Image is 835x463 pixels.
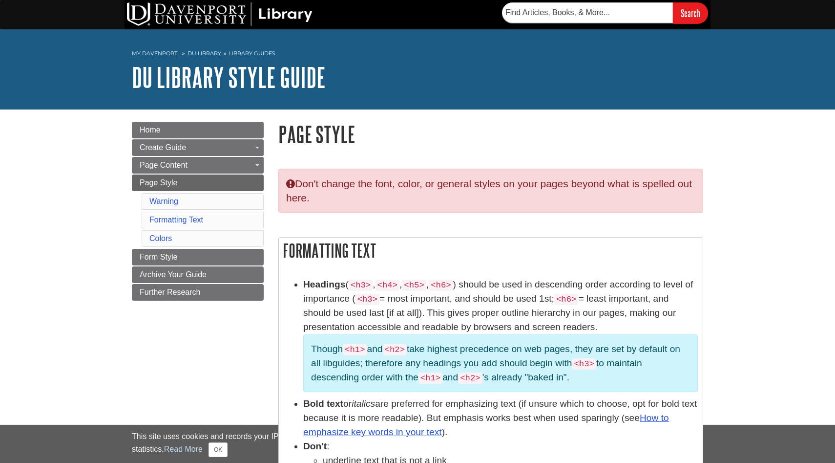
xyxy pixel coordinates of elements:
[149,234,172,243] a: Colors
[132,266,264,283] a: Archive Your Guide
[673,2,708,23] input: Search
[303,397,698,439] li: or are preferred for emphasizing text (if unsure which to choose, opt for bold text because it is...
[140,253,177,261] span: Form Style
[383,344,407,355] code: <h2>
[279,238,703,264] h2: Formatting Text
[278,122,703,147] h1: Page Style
[209,442,228,457] button: Close
[132,249,264,265] a: Form Style
[132,62,326,92] a: DU Library Style Guide
[402,280,426,291] code: <h5>
[140,270,207,279] span: Archive Your Guide
[132,122,264,138] a: Home
[303,398,343,409] span: Bold text
[355,294,379,305] code: <h3>
[376,280,399,291] code: <h4>
[149,216,203,224] a: Formatting Text
[303,441,327,451] strong: Don't
[303,278,698,392] li: ( , , , ) should be used in descending order according to level of importance ( = most important,...
[140,161,188,169] span: Page Content
[132,284,264,301] a: Further Research
[554,294,578,305] code: <h6>
[188,50,221,57] a: DU Library
[164,445,203,453] a: Read More
[572,358,596,370] code: <h3>
[502,2,708,23] form: Searches DU Library's articles, books, and more
[502,2,673,23] input: Find Articles, Books, & More...
[132,157,264,174] a: Page Content
[429,280,453,291] code: <h6>
[132,431,703,457] div: This site uses cookies and records your IP address for usage statistics. Additionally, we use Goo...
[127,2,313,26] img: DU Library
[132,122,264,301] div: Guide Page Menu
[132,175,264,191] a: Page Style
[140,288,201,296] span: Further Research
[229,50,275,57] a: Library Guides
[352,398,375,409] em: italics
[132,139,264,156] a: Create Guide
[303,279,345,289] strong: Headings
[140,143,186,152] span: Create Guide
[458,373,482,384] code: <h2>
[418,373,442,384] code: <h1>
[286,176,695,205] p: Don't change the font, color, or general styles on your pages beyond what is spelled out here.
[349,280,373,291] code: <h3>
[149,197,178,205] a: Warning
[140,178,177,187] span: Page Style
[303,334,698,393] p: Though and take highest precedence on web pages, they are set by default on all libguides; theref...
[140,126,161,134] span: Home
[132,47,703,63] nav: breadcrumb
[343,344,367,355] code: <h1>
[132,49,177,58] a: My Davenport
